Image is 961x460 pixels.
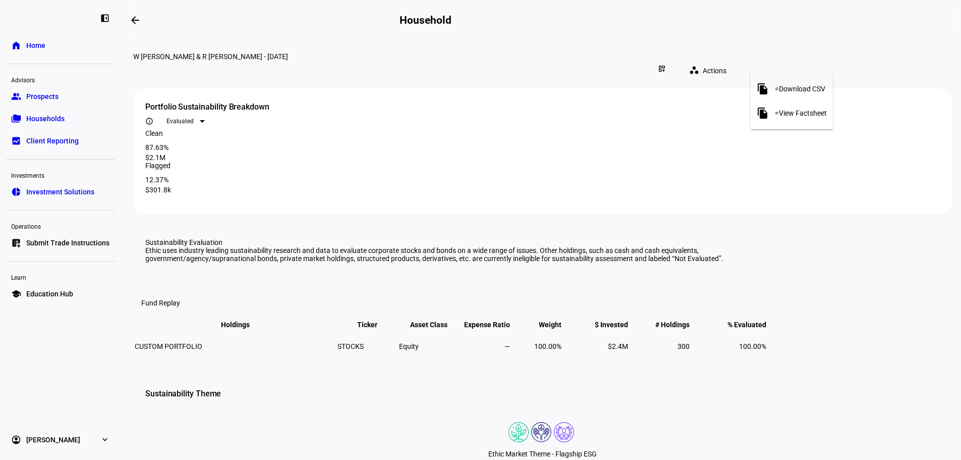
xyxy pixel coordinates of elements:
span: = [775,109,827,117]
span: Download CSV [779,85,825,93]
mat-icon: file_copy [757,83,769,95]
span: = [775,85,827,93]
mat-icon: file_copy [757,107,769,119]
span: View Factsheet [779,109,827,117]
